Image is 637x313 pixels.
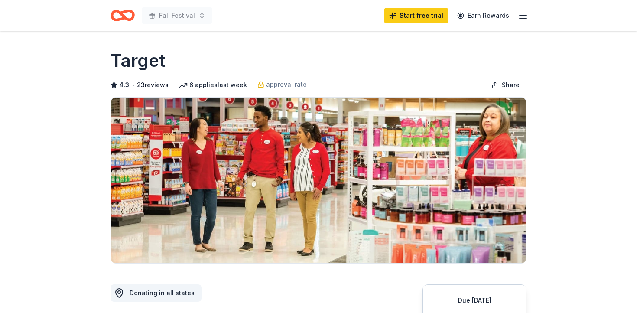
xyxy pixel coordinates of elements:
button: Fall Festival [142,7,212,24]
h1: Target [110,49,166,73]
span: • [132,82,135,88]
a: Earn Rewards [452,8,514,23]
a: approval rate [257,79,307,90]
span: Share [502,80,520,90]
img: Image for Target [111,98,526,263]
a: Home [110,5,135,26]
button: Share [484,76,526,94]
span: approval rate [266,79,307,90]
button: 23reviews [137,80,169,90]
div: Due [DATE] [433,295,516,306]
a: Start free trial [384,8,448,23]
span: Donating in all states [130,289,195,297]
div: 6 applies last week [179,80,247,90]
span: Fall Festival [159,10,195,21]
span: 4.3 [119,80,129,90]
